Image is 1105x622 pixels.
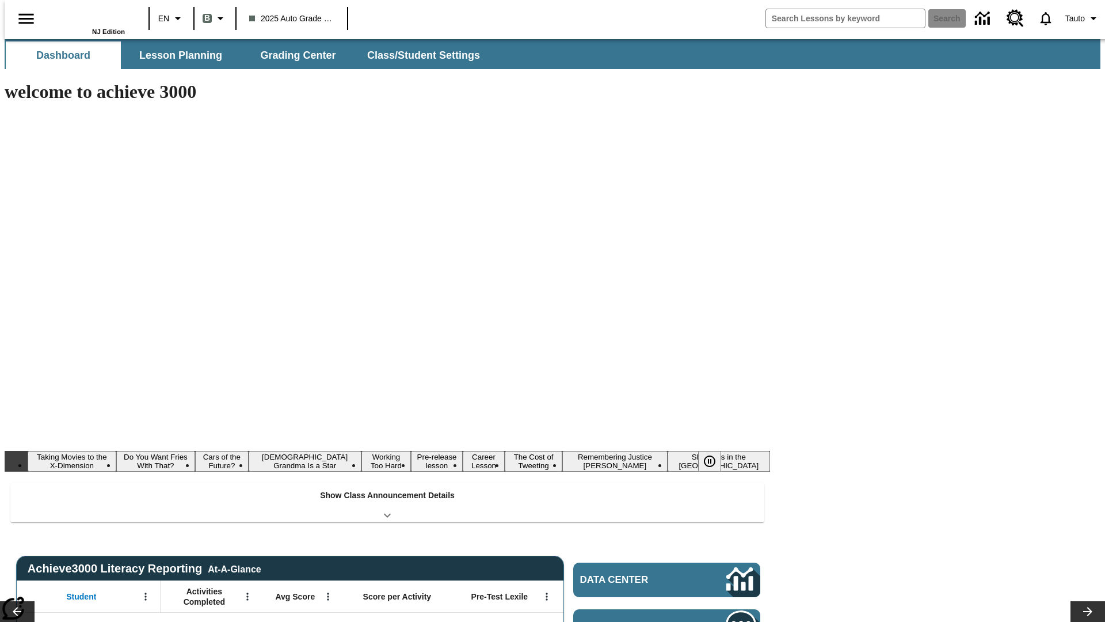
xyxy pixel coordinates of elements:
a: Home [50,5,125,28]
button: Grading Center [241,41,356,69]
a: Notifications [1031,3,1061,33]
button: Pause [698,451,721,472]
span: Activities Completed [166,586,242,607]
span: Achieve3000 Literacy Reporting [28,562,261,575]
h1: welcome to achieve 3000 [5,81,770,103]
button: Slide 3 Cars of the Future? [195,451,248,472]
span: EN [158,13,169,25]
span: B [204,11,210,25]
input: search field [766,9,925,28]
div: SubNavbar [5,41,490,69]
button: Slide 10 Sleepless in the Animal Kingdom [668,451,770,472]
button: Slide 4 South Korean Grandma Is a Star [249,451,361,472]
button: Slide 5 Working Too Hard [361,451,411,472]
div: SubNavbar [5,39,1100,69]
button: Open Menu [538,588,555,605]
button: Boost Class color is gray green. Change class color [198,8,232,29]
button: Slide 2 Do You Want Fries With That? [116,451,195,472]
button: Dashboard [6,41,121,69]
button: Slide 8 The Cost of Tweeting [505,451,562,472]
a: Data Center [968,3,1000,35]
span: NJ Edition [92,28,125,35]
button: Class/Student Settings [358,41,489,69]
div: Home [50,4,125,35]
div: Show Class Announcement Details [10,483,764,522]
a: Data Center [573,563,760,597]
div: Pause [698,451,733,472]
button: Open Menu [319,588,337,605]
a: Resource Center, Will open in new tab [1000,3,1031,34]
span: Pre-Test Lexile [471,591,528,602]
button: Profile/Settings [1061,8,1105,29]
span: Tauto [1065,13,1085,25]
span: Data Center [580,574,688,586]
button: Slide 6 Pre-release lesson [411,451,463,472]
span: 2025 Auto Grade 1 B [249,13,334,25]
button: Open side menu [9,2,43,36]
button: Slide 7 Career Lesson [463,451,505,472]
div: At-A-Glance [208,562,261,575]
button: Lesson carousel, Next [1070,601,1105,622]
button: Open Menu [239,588,256,605]
span: Student [66,591,96,602]
button: Open Menu [137,588,154,605]
span: Avg Score [275,591,315,602]
p: Show Class Announcement Details [320,490,455,502]
button: Lesson Planning [123,41,238,69]
button: Language: EN, Select a language [153,8,190,29]
button: Slide 9 Remembering Justice O'Connor [562,451,667,472]
button: Slide 1 Taking Movies to the X-Dimension [28,451,116,472]
span: Score per Activity [363,591,432,602]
